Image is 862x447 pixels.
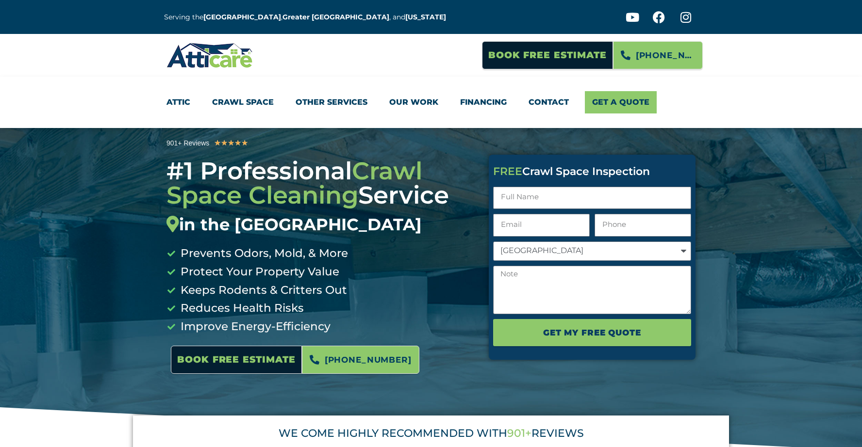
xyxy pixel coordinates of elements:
div: 5/5 [214,137,248,149]
div: Crawl Space Inspection [493,166,691,177]
i: ★ [221,137,228,149]
div: WE COME HIGHLY RECOMMENDED WITH REVIEWS [146,428,716,439]
i: ★ [241,137,248,149]
a: [PHONE_NUMBER] [613,41,703,69]
input: Full Name [493,187,691,209]
i: ★ [228,137,234,149]
p: Serving the , , and [164,12,453,23]
h3: #1 Professional Service [166,159,474,235]
a: [US_STATE] [405,13,446,21]
a: Greater [GEOGRAPHIC_DATA] [282,13,389,21]
nav: Menu [166,91,696,113]
button: Get My FREE Quote [493,319,691,346]
span: Improve Energy-Efficiency [178,318,331,336]
a: Get A Quote [585,91,657,113]
a: Financing [460,91,507,113]
span: Prevents Odors, Mold, & More [178,244,348,263]
span: Keeps Rodents & Critters Out [178,281,347,300]
span: Get My FREE Quote [543,324,641,341]
span: 901+ [507,427,531,440]
a: Book Free Estimate [482,41,613,69]
a: [GEOGRAPHIC_DATA] [203,13,281,21]
i: ★ [234,137,241,149]
span: Protect Your Property Value [178,263,339,281]
a: Other Services [296,91,367,113]
input: Only numbers and phone characters (#, -, *, etc) are accepted. [595,214,691,237]
a: Our Work [389,91,438,113]
i: ★ [214,137,221,149]
span: Crawl Space Cleaning [166,156,422,210]
span: [PHONE_NUMBER] [325,351,412,368]
a: [PHONE_NUMBER] [302,346,419,374]
span: FREE [493,165,522,178]
span: [PHONE_NUMBER] [636,47,695,64]
span: Reduces Health Risks [178,299,304,318]
div: in the [GEOGRAPHIC_DATA] [166,215,474,235]
a: Crawl Space [212,91,274,113]
a: Attic [166,91,190,113]
span: Book Free Estimate [177,351,296,369]
span: Book Free Estimate [488,46,607,64]
input: Email [493,214,590,237]
div: 901+ Reviews [166,138,209,149]
a: Contact [529,91,569,113]
a: Book Free Estimate [171,346,302,374]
